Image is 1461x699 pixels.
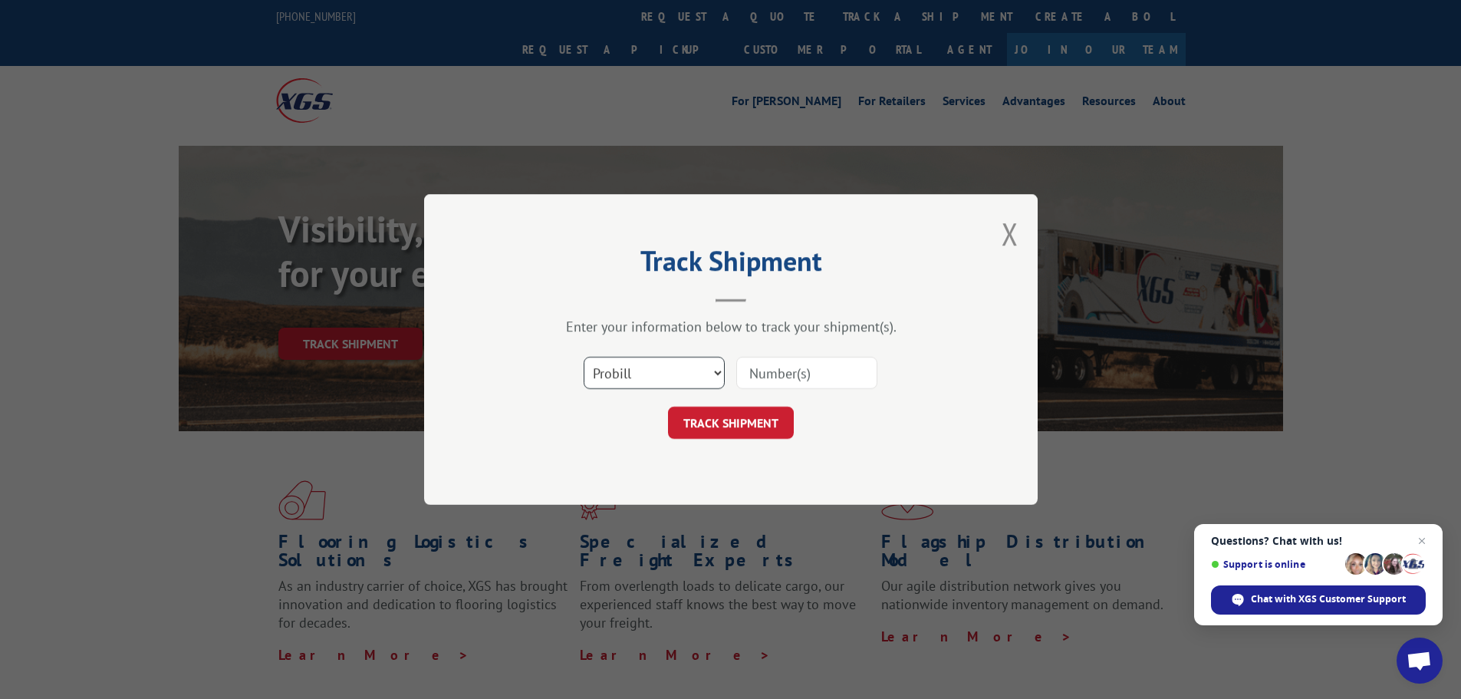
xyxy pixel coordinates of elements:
[1397,638,1443,684] div: Open chat
[501,250,961,279] h2: Track Shipment
[1211,585,1426,615] div: Chat with XGS Customer Support
[1251,592,1406,606] span: Chat with XGS Customer Support
[1211,559,1340,570] span: Support is online
[1211,535,1426,547] span: Questions? Chat with us!
[736,357,877,389] input: Number(s)
[668,407,794,439] button: TRACK SHIPMENT
[1413,532,1431,550] span: Close chat
[501,318,961,335] div: Enter your information below to track your shipment(s).
[1002,213,1018,254] button: Close modal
